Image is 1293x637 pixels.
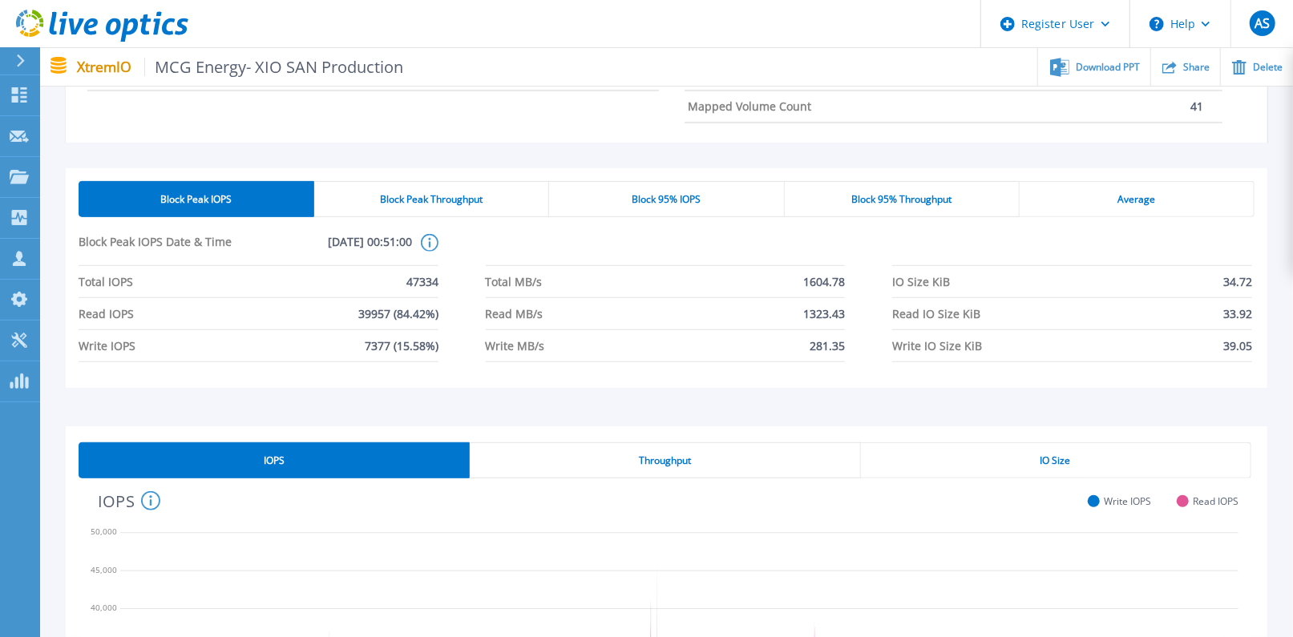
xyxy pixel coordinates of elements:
span: IO Size [1040,454,1071,467]
span: 47334 [406,266,438,297]
span: 34.72 [1223,266,1252,297]
span: 33.92 [1223,298,1252,329]
span: 1604.78 [803,266,845,297]
span: Block 95% Throughput [851,193,952,206]
text: 40,000 [91,603,117,614]
span: Total MB/s [486,266,543,297]
span: Write MB/s [486,330,545,361]
span: Read IOPS [1193,495,1238,507]
span: Download PPT [1076,62,1140,72]
span: Share [1183,62,1210,72]
span: MCG Energy- XIO SAN Production [144,58,404,76]
h4: Mapped Volume Count [688,100,811,113]
span: Throughput [639,454,691,467]
span: Write IO Size KiB [892,330,982,361]
span: Delete [1253,62,1283,72]
text: 45,000 [91,564,117,575]
span: AS [1255,17,1270,30]
span: Write IOPS [79,330,135,361]
span: Total IOPS [79,266,133,297]
span: 39957 (84.42%) [358,298,438,329]
span: Block Peak IOPS [161,193,232,206]
text: 50,000 [91,526,117,538]
span: Write IOPS [1104,495,1151,507]
span: Block Peak IOPS Date & Time [79,234,245,265]
span: Block 95% IOPS [632,193,701,206]
span: Read IO Size KiB [892,298,980,329]
span: 1323.43 [803,298,845,329]
span: Block Peak Throughput [380,193,483,206]
span: IO Size KiB [892,266,950,297]
span: Read IOPS [79,298,134,329]
span: 39.05 [1223,330,1252,361]
span: 281.35 [810,330,845,361]
span: 7377 (15.58%) [365,330,438,361]
span: [DATE] 00:51:00 [245,234,412,265]
span: Average [1117,193,1155,206]
p: XtremIO [77,58,404,76]
h4: IOPS [98,491,160,510]
p: 41 [1190,100,1203,113]
span: IOPS [264,454,285,467]
span: Read MB/s [486,298,543,329]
